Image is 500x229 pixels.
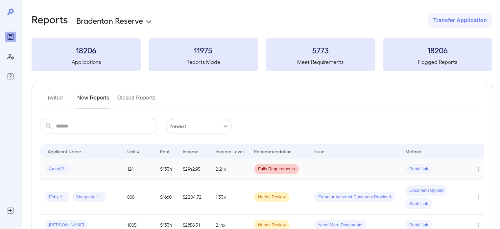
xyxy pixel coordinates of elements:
h5: Flagged Reports [383,58,492,66]
h3: 5773 [266,45,375,55]
div: Issue [314,147,325,155]
span: Need More Documents [314,222,366,228]
span: Fraud or Incorrect Document Provided [314,194,395,200]
p: Bradenton Reserve [76,15,143,26]
button: Transfer Application [428,13,492,28]
span: Needs Review [254,222,290,228]
button: Row Actions [473,164,484,174]
button: New Reports [77,93,109,108]
td: $2204.72 [178,180,210,215]
td: $1334 [155,158,178,180]
span: Bank Link [405,201,432,207]
td: 124 [122,158,155,180]
td: $1660 [155,180,178,215]
button: Row Actions [473,192,484,202]
span: Eshy Y... [45,194,69,200]
span: Shequette L... [72,194,107,200]
span: [PERSON_NAME] [45,222,88,228]
span: Bank Link [405,222,432,228]
summary: 18206Applications11975Reports Made5773Meet Requirements18206Flagged Reports [32,38,492,71]
span: Fails Requirements [254,166,299,172]
td: 2.21x [210,158,249,180]
div: Manage Users [5,51,16,62]
h5: Applications [32,58,141,66]
span: Bank Link [405,166,432,172]
td: $2942.95 [178,158,210,180]
span: Needs Review [254,194,290,200]
span: Document Upload [405,187,447,194]
h3: 11975 [149,45,258,55]
div: Applicant Name [48,147,81,155]
h5: Reports Made [149,58,258,66]
div: Income Level [216,147,244,155]
div: FAQ [5,71,16,82]
h5: Meet Requirements [266,58,375,66]
div: Method [405,147,421,155]
h2: Reports [32,13,68,28]
div: Reports [5,32,16,42]
div: Income [183,147,199,155]
div: Log Out [5,205,16,216]
div: Unit # [127,147,140,155]
td: 1.33x [210,180,249,215]
h3: 18206 [383,45,492,55]
span: Amari P... [45,166,71,172]
div: Rent [160,147,171,155]
button: Invited [40,93,69,108]
button: Closed Reports [117,93,156,108]
td: 808 [122,180,155,215]
div: Newest [166,119,232,133]
div: Recommendation [254,147,292,155]
h3: 18206 [32,45,141,55]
